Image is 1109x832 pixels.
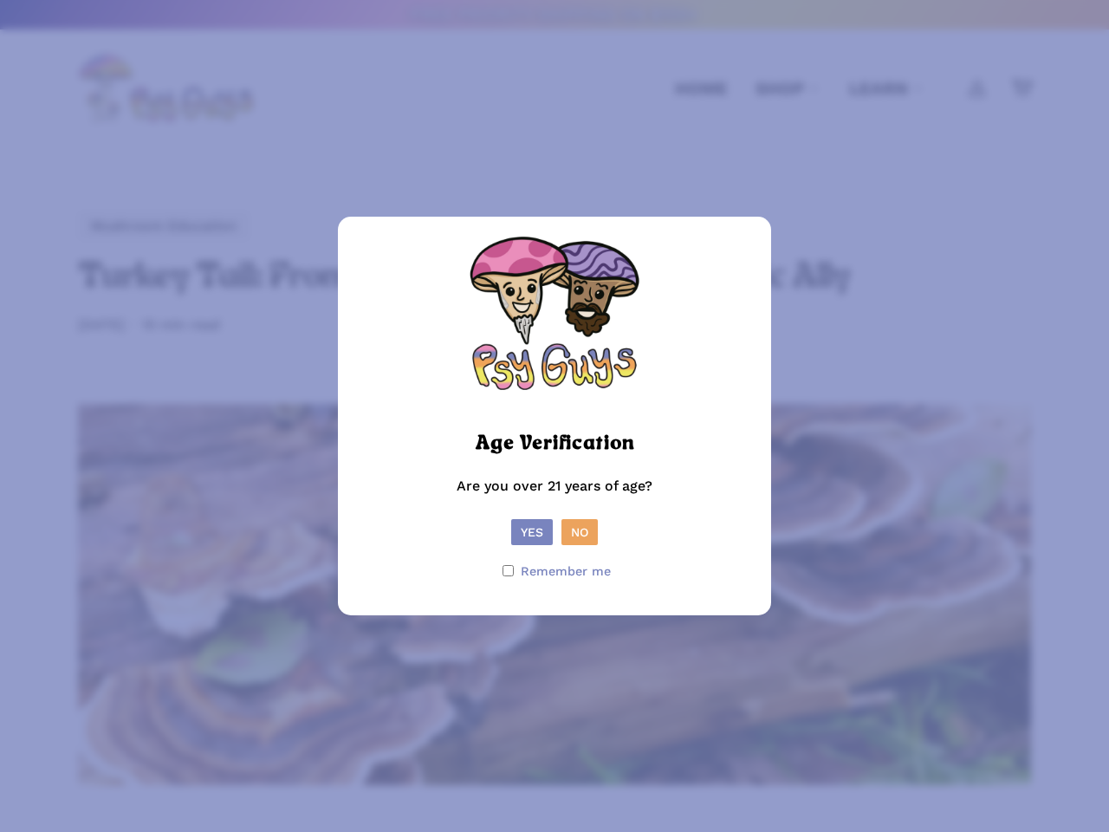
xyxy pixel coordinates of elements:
input: Remember me [503,565,514,576]
img: Psy Guys Logo [468,234,641,407]
button: No [561,519,598,545]
button: Yes [511,519,553,545]
span: Remember me [521,559,611,583]
h2: Age Verification [476,429,634,460]
p: Are you over 21 years of age? [355,474,754,519]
